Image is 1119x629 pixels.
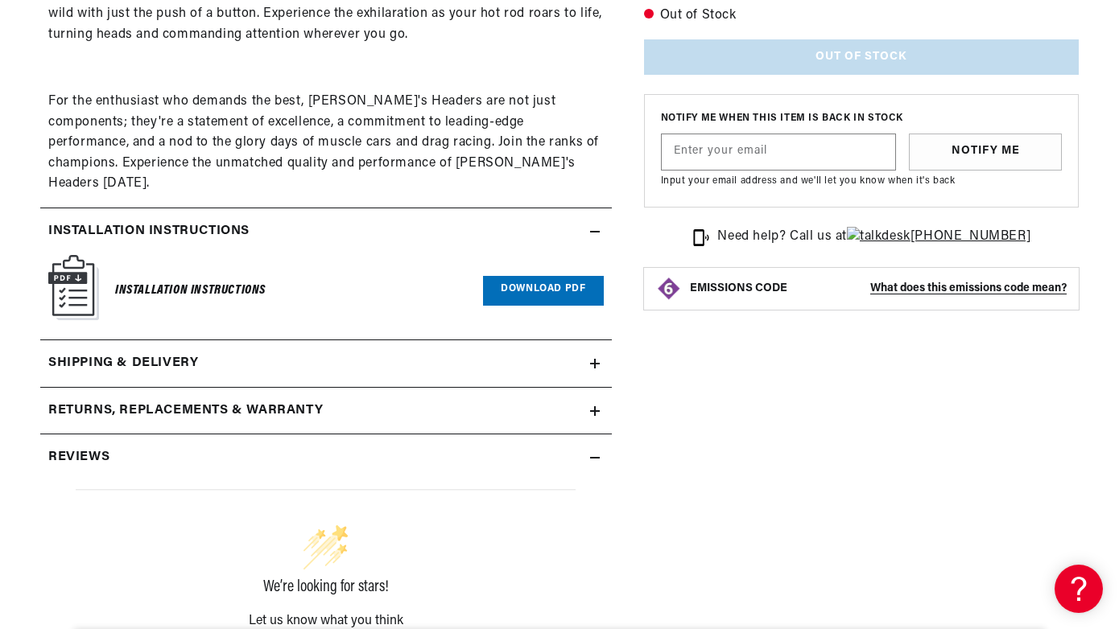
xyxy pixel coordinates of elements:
[656,275,682,301] img: Emissions code
[690,282,787,294] strong: EMISSIONS CODE
[644,6,1080,27] p: Out of Stock
[661,175,956,185] span: Input your email address and we'll let you know when it's back
[48,401,323,421] h2: Returns, Replacements & Warranty
[76,579,576,595] div: We’re looking for stars!
[48,353,198,374] h2: Shipping & Delivery
[40,340,612,387] summary: Shipping & Delivery
[76,615,576,627] div: Let us know what you think
[717,227,1030,248] p: Need help? Call us at
[909,133,1062,170] button: Notify Me
[48,221,250,242] h2: Installation instructions
[847,227,910,248] img: talkdesk
[48,92,604,195] p: For the enthusiast who demands the best, [PERSON_NAME]'s Headers are not just components; they're...
[48,255,99,320] img: Instruction Manual
[48,447,109,468] h2: Reviews
[115,280,266,302] h6: Installation Instructions
[40,208,612,255] summary: Installation instructions
[690,281,1067,295] button: EMISSIONS CODEWhat does this emissions code mean?
[847,230,1030,243] a: [PHONE_NUMBER]
[870,282,1067,294] strong: What does this emissions code mean?
[40,434,612,481] summary: Reviews
[661,111,1063,126] span: Notify me when this item is back in stock
[483,276,603,306] a: Download PDF
[40,388,612,434] summary: Returns, Replacements & Warranty
[662,134,896,169] input: Enter your email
